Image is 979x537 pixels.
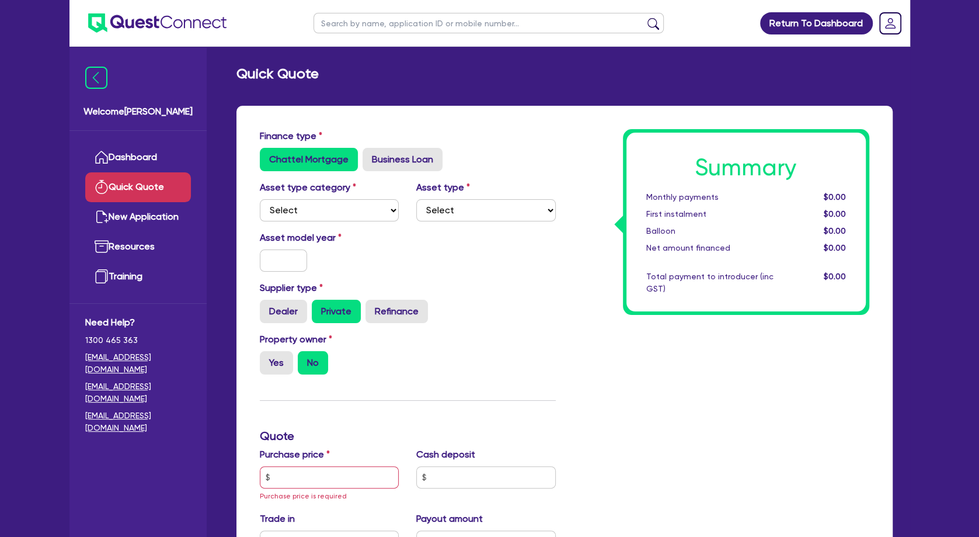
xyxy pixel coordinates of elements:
label: Supplier type [260,281,323,295]
a: Resources [85,232,191,262]
label: Business Loan [363,148,443,171]
span: Purchase price is required [260,492,347,500]
label: Finance type [260,129,322,143]
label: Property owner [260,332,332,347]
label: Yes [260,351,293,375]
div: Total payment to introducer (inc GST) [637,271,782,295]
div: Balloon [637,225,782,237]
label: Asset model year [251,231,408,245]
div: Monthly payments [637,191,782,203]
a: Dashboard [85,143,191,172]
label: Asset type [416,181,470,195]
div: First instalment [637,208,782,220]
a: Return To Dashboard [760,12,873,34]
a: [EMAIL_ADDRESS][DOMAIN_NAME] [85,351,191,376]
span: $0.00 [823,272,845,281]
img: quest-connect-logo-blue [88,13,227,33]
label: Asset type category [260,181,356,195]
a: [EMAIL_ADDRESS][DOMAIN_NAME] [85,410,191,434]
a: Dropdown toggle [875,8,905,39]
label: Cash deposit [416,448,475,462]
label: Refinance [365,300,428,323]
img: new-application [95,210,109,224]
label: Dealer [260,300,307,323]
span: $0.00 [823,243,845,252]
span: Need Help? [85,316,191,330]
h3: Quote [260,429,556,443]
span: $0.00 [823,209,845,219]
label: Payout amount [416,512,483,526]
img: quick-quote [95,180,109,194]
a: New Application [85,202,191,232]
a: Training [85,262,191,292]
div: Net amount financed [637,242,782,254]
img: icon-menu-close [85,67,107,89]
span: $0.00 [823,192,845,202]
label: Purchase price [260,448,330,462]
label: Chattel Mortgage [260,148,358,171]
label: Trade in [260,512,295,526]
img: training [95,269,109,283]
h1: Summary [646,154,846,182]
input: Search by name, application ID or mobile number... [313,13,664,33]
a: Quick Quote [85,172,191,202]
span: Welcome [PERSON_NAME] [83,105,193,119]
img: resources [95,240,109,254]
a: [EMAIL_ADDRESS][DOMAIN_NAME] [85,380,191,405]
h2: Quick Quote [236,65,319,82]
span: 1300 465 363 [85,334,191,347]
label: No [298,351,328,375]
span: $0.00 [823,226,845,235]
label: Private [312,300,361,323]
